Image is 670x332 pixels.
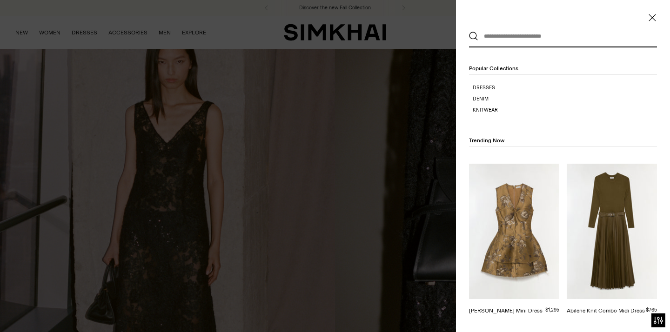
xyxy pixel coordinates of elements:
a: Abilene Knit Combo Midi Dress [567,307,645,314]
span: Popular Collections [469,65,518,72]
button: Close [648,13,657,22]
button: Search [469,32,478,41]
a: Denim [473,95,657,103]
span: Trending Now [469,137,504,144]
a: Dresses [473,84,657,92]
a: Knitwear [473,106,657,114]
input: What are you looking for? [478,26,643,46]
a: [PERSON_NAME] Mini Dress [469,307,543,314]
